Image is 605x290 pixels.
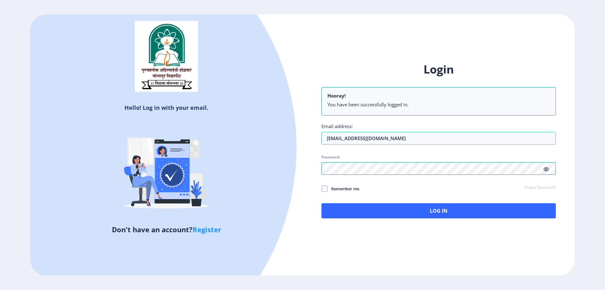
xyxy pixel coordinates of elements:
a: Forgot Password? [524,185,556,191]
h1: Login [321,62,556,77]
img: Verified-rafiki.svg [111,114,222,224]
li: You have been successfully logged in. [327,101,550,108]
span: Remember me [328,185,359,192]
b: Hooray! [327,92,346,99]
label: Password: [321,155,340,160]
img: sulogo.png [135,21,198,92]
input: Email address [321,132,556,145]
button: Log In [321,203,556,218]
h5: Don't have an account? [35,224,298,234]
label: Email address: [321,123,353,129]
a: Register [193,225,221,234]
